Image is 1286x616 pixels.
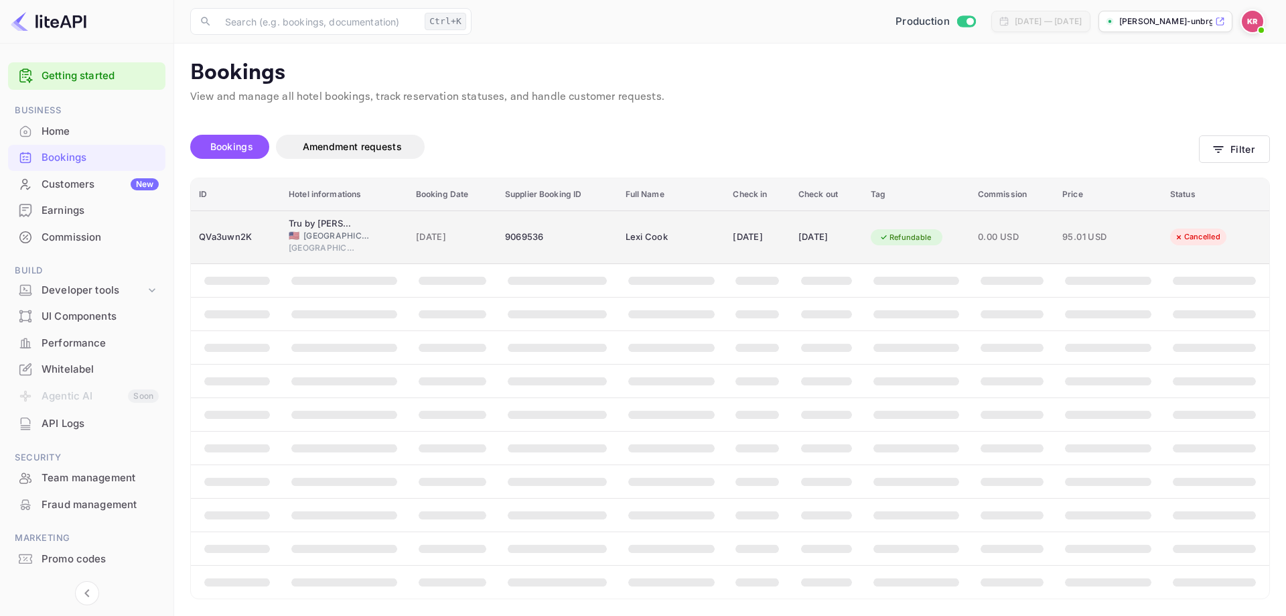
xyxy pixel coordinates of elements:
a: Home [8,119,165,143]
a: API Logs [8,411,165,436]
span: Business [8,103,165,118]
div: Earnings [8,198,165,224]
div: Whitelabel [42,362,159,377]
span: 0.00 USD [978,230,1046,245]
a: Team management [8,465,165,490]
div: API Logs [42,416,159,432]
th: Check out [790,178,863,211]
th: Commission [970,178,1054,211]
div: Commission [8,225,165,251]
table: booking table [191,178,1269,599]
div: Bookings [8,145,165,171]
div: New [131,178,159,190]
a: Fraud management [8,492,165,517]
div: Earnings [42,203,159,219]
img: LiteAPI logo [11,11,86,32]
th: Supplier Booking ID [497,178,618,211]
a: UI Components [8,304,165,328]
div: Switch to Sandbox mode [890,14,981,29]
span: Marketing [8,531,165,546]
div: [DATE] — [DATE] [1015,15,1082,27]
button: Collapse navigation [75,581,99,605]
a: Whitelabel [8,357,165,381]
a: CustomersNew [8,172,165,196]
div: [DATE] [733,227,782,248]
a: Commission [8,225,165,249]
div: Cancelled [1165,229,1229,245]
a: Promo codes [8,546,165,571]
div: Bookings [42,150,159,166]
div: Performance [8,330,165,357]
div: Team management [42,471,159,486]
p: View and manage all hotel bookings, track reservation statuses, and handle customer requests. [190,89,1270,105]
div: CustomersNew [8,172,165,198]
div: UI Components [42,309,159,324]
div: Commission [42,230,159,245]
span: Security [8,450,165,465]
div: Tru by Hilton Charleston Ashley Phosphate [289,217,356,231]
div: Customers [42,177,159,192]
div: Developer tools [42,283,145,298]
span: Production [896,14,950,29]
img: Kobus Roux [1242,11,1263,32]
p: Bookings [190,60,1270,86]
div: Home [8,119,165,145]
div: [DATE] [798,227,855,248]
button: Filter [1199,135,1270,163]
span: Amendment requests [303,141,402,152]
div: account-settings tabs [190,135,1199,159]
th: Status [1162,178,1269,211]
th: Booking Date [408,178,497,211]
span: [GEOGRAPHIC_DATA] [289,242,356,254]
div: Promo codes [8,546,165,572]
div: Fraud management [8,492,165,518]
div: Whitelabel [8,357,165,383]
a: Bookings [8,145,165,170]
th: Tag [863,178,970,211]
div: Team management [8,465,165,491]
a: Performance [8,330,165,355]
a: Earnings [8,198,165,223]
div: 9069536 [505,227,610,248]
span: Build [8,263,165,278]
div: Developer tools [8,279,165,302]
span: [GEOGRAPHIC_DATA] [303,230,370,242]
span: Bookings [210,141,253,152]
div: API Logs [8,411,165,437]
th: Check in [725,178,790,211]
div: Performance [42,336,159,351]
th: ID [191,178,281,211]
span: 95.01 USD [1062,230,1129,245]
div: Promo codes [42,552,159,567]
th: Hotel informations [281,178,408,211]
th: Price [1054,178,1162,211]
div: Ctrl+K [425,13,466,30]
div: Getting started [8,62,165,90]
p: [PERSON_NAME]-unbrg.[PERSON_NAME]... [1119,15,1212,27]
th: Full Name [618,178,725,211]
div: Refundable [871,229,940,246]
div: Home [42,124,159,139]
div: UI Components [8,304,165,330]
div: Fraud management [42,497,159,513]
div: Lexi Cook [626,227,693,248]
a: Getting started [42,68,159,84]
input: Search (e.g. bookings, documentation) [217,8,419,35]
div: QVa3uwn2K [199,227,273,248]
span: United States of America [289,231,299,240]
span: [DATE] [416,230,489,245]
